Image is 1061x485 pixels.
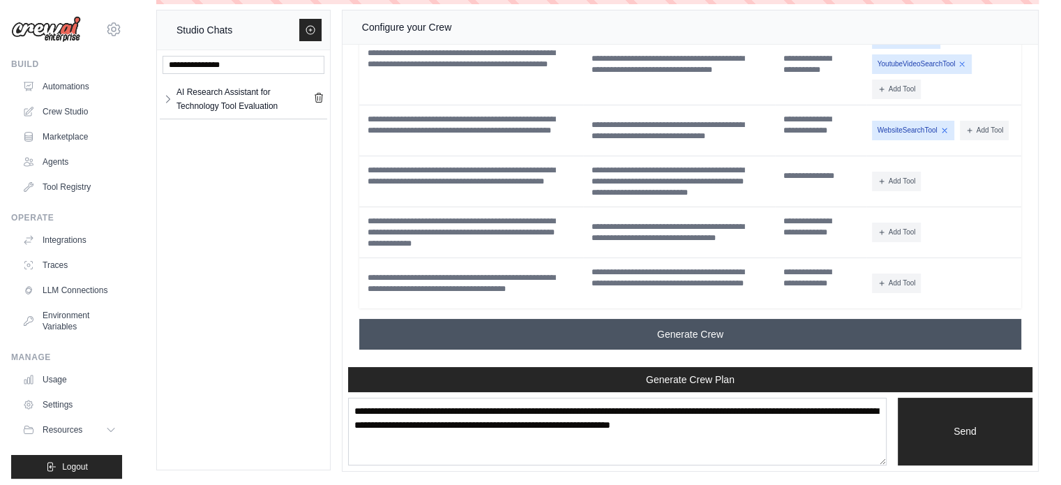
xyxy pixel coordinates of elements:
[17,75,122,98] a: Automations
[11,16,81,43] img: Logo
[17,176,122,198] a: Tool Registry
[348,367,1032,392] button: Generate Crew Plan
[43,424,82,435] span: Resources
[11,59,122,70] div: Build
[872,80,921,99] button: Add Tool
[11,212,122,223] div: Operate
[17,394,122,416] a: Settings
[11,455,122,479] button: Logout
[17,419,122,441] button: Resources
[17,151,122,173] a: Agents
[657,327,723,341] span: Generate Crew
[176,85,313,113] div: AI Research Assistant for Technology Tool Evaluation
[17,279,122,301] a: LLM Connections
[17,126,122,148] a: Marketplace
[17,368,122,391] a: Usage
[174,85,313,113] a: AI Research Assistant for Technology Tool Evaluation
[17,304,122,338] a: Environment Variables
[17,229,122,251] a: Integrations
[17,254,122,276] a: Traces
[872,121,954,140] span: WebsiteSearchTool
[359,319,1021,350] button: Generate Crew
[176,22,232,38] div: Studio Chats
[872,274,921,293] button: Add Tool
[872,54,972,74] span: YoutubeVideoSearchTool
[62,461,88,472] span: Logout
[362,19,451,36] div: Configure your Crew
[960,121,1009,140] button: Add Tool
[872,223,921,242] button: Add Tool
[872,172,921,191] button: Add Tool
[17,100,122,123] a: Crew Studio
[898,398,1032,466] button: Send
[11,352,122,363] div: Manage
